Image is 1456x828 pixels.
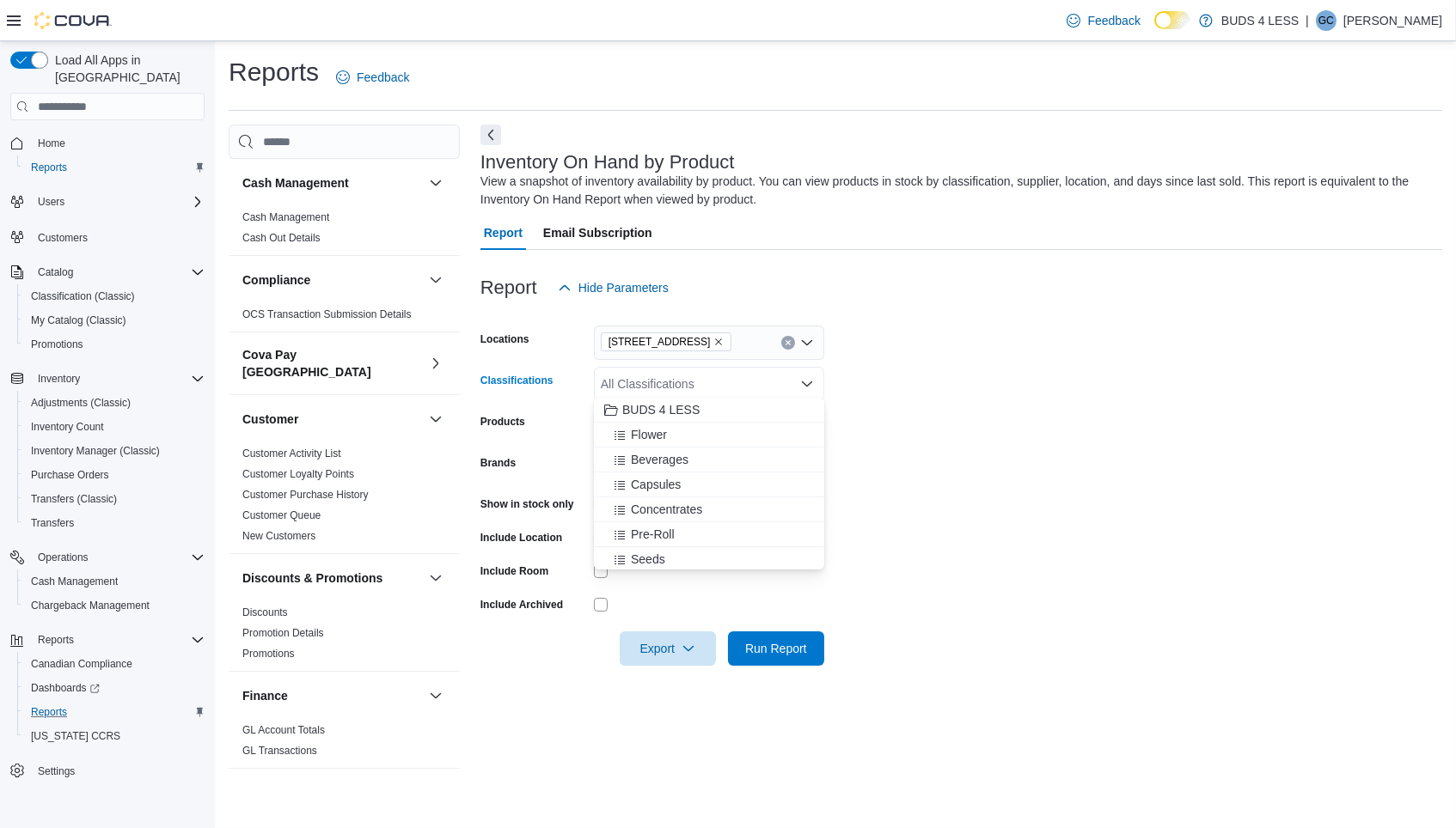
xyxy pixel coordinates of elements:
div: Discounts & Promotions [229,602,460,671]
span: Dashboards [31,681,100,695]
span: My Catalog (Classic) [31,314,126,327]
span: Transfers [31,516,74,530]
button: Users [3,190,211,214]
span: Dashboards [24,678,205,698]
a: Promotions [242,648,295,660]
button: Home [3,131,211,155]
span: BUDS 4 LESS [622,401,700,418]
span: Reports [31,630,205,650]
span: Pre-Roll [631,526,675,543]
span: Classification (Classic) [24,286,205,307]
button: Reports [3,628,211,652]
a: OCS Transaction Submission Details [242,308,412,320]
span: Concentrates [631,501,702,518]
button: Finance [242,687,422,704]
h3: Compliance [242,271,310,289]
span: Feedback [357,69,409,86]
span: Customers [31,226,205,247]
a: Promotion Details [242,627,324,639]
span: Inventory [31,368,205,389]
a: Settings [31,761,82,782]
input: Dark Mode [1154,11,1190,29]
span: Inventory Manager (Classic) [31,444,160,458]
button: Clear input [781,336,795,350]
div: Cash Management [229,207,460,255]
button: Capsules [594,472,824,497]
label: Products [480,415,525,429]
p: | [1306,10,1309,31]
span: Capsules [631,476,681,493]
button: Customers [3,224,211,249]
h3: Cova Pay [GEOGRAPHIC_DATA] [242,346,422,381]
span: Cash Management [31,575,118,588]
a: Cash Management [242,211,329,223]
h1: Reports [229,55,319,89]
span: Classification (Classic) [31,289,135,303]
span: Chargeback Management [24,595,205,616]
span: Export [630,631,706,666]
a: Reports [24,157,74,178]
button: Cash Management [425,173,446,193]
a: Canadian Compliance [24,654,139,674]
a: Home [31,133,72,154]
span: Flower [631,426,667,443]
span: [US_STATE] CCRS [31,729,120,743]
a: Customer Activity List [242,447,341,460]
span: Settings [38,764,75,778]
a: GL Transactions [242,745,317,757]
button: Flower [594,423,824,447]
a: Transfers (Classic) [24,489,124,509]
div: Gavin Crump [1316,10,1337,31]
div: Customer [229,443,460,553]
span: Users [38,195,64,209]
label: Classifications [480,374,554,387]
button: Inventory Count [17,415,211,439]
button: Catalog [3,260,211,284]
span: Operations [38,551,89,564]
button: BUDS 4 LESS [594,398,824,423]
h3: Finance [242,687,288,704]
button: Purchase Orders [17,463,211,487]
span: Users [31,192,205,212]
label: Include Archived [480,598,563,612]
a: Chargeback Management [24,595,156,616]
span: Adjustments (Classic) [31,396,131,410]
span: Feedback [1087,12,1140,29]
a: Inventory Count [24,417,111,437]
span: Seeds [631,551,665,568]
button: Run Report [728,631,824,666]
span: Report [484,216,523,250]
a: Classification (Classic) [24,286,142,307]
div: Finance [229,720,460,768]
button: Settings [3,758,211,783]
span: Reports [31,705,67,719]
span: Operations [31,547,205,568]
button: Cash Management [242,174,422,192]
button: Operations [31,547,95,568]
span: Reports [24,157,205,178]
a: Adjustments (Classic) [24,393,138,413]
button: Cash Management [17,569,211,594]
span: Inventory Count [24,417,205,437]
button: [US_STATE] CCRS [17,724,211,748]
span: Hide Parameters [578,279,669,296]
span: Run Report [745,640,807,657]
a: Cash Management [24,571,125,592]
button: Canadian Compliance [17,652,211,676]
img: Cova [34,12,112,29]
span: Reports [24,702,205,722]
button: Finance [425,685,446,706]
span: Catalog [38,265,73,279]
a: Customer Loyalty Points [242,468,354,480]
label: Show in stock only [480,497,574,511]
label: Brands [480,456,516,470]
button: Promotions [17,332,211,356]
label: Include Room [480,564,548,578]
span: GC [1318,10,1334,31]
button: Seeds [594,547,824,572]
button: Users [31,192,71,212]
a: Cash Out Details [242,232,321,244]
button: Transfers (Classic) [17,487,211,511]
button: Catalog [31,262,80,283]
button: Concentrates [594,497,824,522]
